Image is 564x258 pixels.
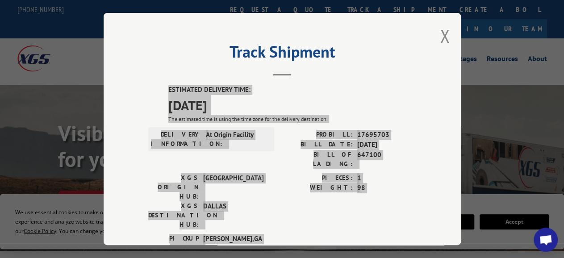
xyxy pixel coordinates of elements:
div: Open chat [534,228,558,252]
span: [PERSON_NAME] , GA [203,233,263,252]
label: PIECES: [282,173,353,183]
label: XGS DESTINATION HUB: [148,201,199,229]
button: Close modal [440,24,450,48]
label: PROBILL: [282,129,353,140]
label: XGS ORIGIN HUB: [148,173,199,201]
label: WEIGHT: [282,183,353,193]
span: 647100 [357,150,416,168]
span: [DATE] [357,140,416,150]
h2: Track Shipment [148,46,416,62]
span: 1 [357,173,416,183]
span: DALLAS [203,201,263,229]
label: ESTIMATED DELIVERY TIME: [168,85,416,95]
label: PICKUP CITY: [148,233,199,252]
span: At Origin Facility [206,129,266,148]
div: The estimated time is using the time zone for the delivery destination. [168,115,416,123]
span: 17695703 [357,129,416,140]
span: [GEOGRAPHIC_DATA] [203,173,263,201]
label: BILL DATE: [282,140,353,150]
span: [DATE] [168,95,416,115]
span: 98 [357,183,416,193]
label: BILL OF LADING: [282,150,353,168]
label: DELIVERY INFORMATION: [151,129,201,148]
